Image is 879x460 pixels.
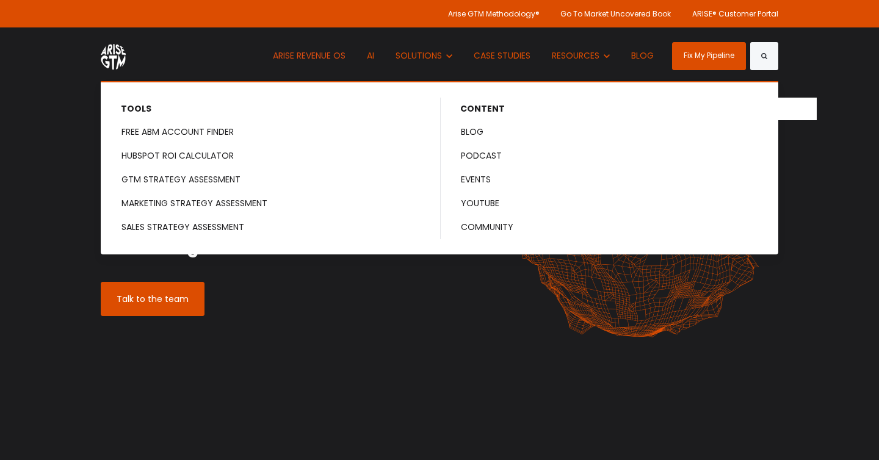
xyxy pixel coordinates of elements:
a: SALES STRATEGY ASSESSMENT [102,216,440,239]
a: BLOG [441,121,778,143]
span: RESOURCES [552,49,599,62]
a: AI [358,27,383,84]
span: Show submenu for RESOURCES [552,49,552,50]
span: CONTENT [460,102,505,115]
button: Show submenu for RESOURCES RESOURCES [543,27,619,84]
a: Talk to the team [101,282,204,316]
a: COMMUNITY [441,216,778,239]
button: Show submenu for TOOLS TOOLS [101,98,478,120]
img: ARISE GTM logo (1) white [101,42,126,70]
a: YOUTUBE [441,192,778,215]
a: BLOG [622,27,663,84]
span: SOLUTIONS [396,49,442,62]
button: Search [750,42,778,70]
a: FREE ABM ACCOUNT FINDER [102,121,440,143]
a: GTM STRATEGY ASSESSMENT [102,168,440,191]
a: Fix My Pipeline [672,42,746,70]
nav: Desktop navigation [264,27,662,84]
span: TOOLS [121,102,151,115]
a: MARKETING STRATEGY ASSESSMENT [102,192,440,215]
a: HUBSPOT ROI CALCULATOR [102,145,440,167]
a: PODCAST [441,145,778,167]
button: Show submenu for CONTENT CONTENT [441,98,817,120]
button: Show submenu for SOLUTIONS SOLUTIONS [386,27,461,84]
a: EVENTS [441,168,778,191]
a: CASE STUDIES [465,27,540,84]
a: ARISE REVENUE OS [264,27,355,84]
